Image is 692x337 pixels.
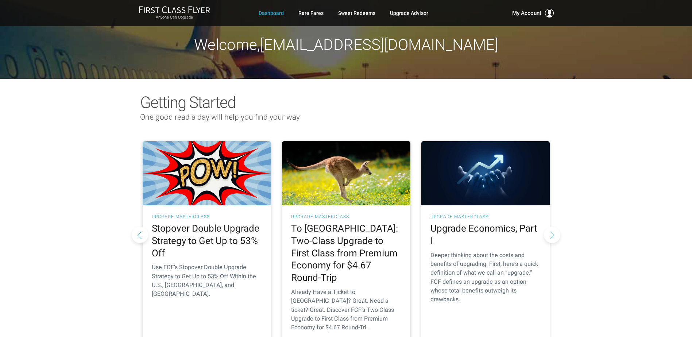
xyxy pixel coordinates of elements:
[152,214,262,219] h3: UPGRADE MASTERCLASS
[132,226,148,243] button: Previous slide
[430,214,541,219] h3: UPGRADE MASTERCLASS
[139,6,210,13] img: First Class Flyer
[291,288,401,332] p: Already Have a Ticket to [GEOGRAPHIC_DATA]? Great. Need a ticket? Great. Discover FCF’s Two-Class...
[140,93,235,112] span: Getting Started
[139,6,210,20] a: First Class FlyerAnyone Can Upgrade
[338,7,375,20] a: Sweet Redeems
[544,226,560,243] button: Next slide
[291,214,401,219] h3: UPGRADE MASTERCLASS
[291,222,401,284] h2: To [GEOGRAPHIC_DATA]: Two-Class Upgrade to First Class from Premium Economy for $4.67 Round-Trip
[152,222,262,259] h2: Stopover Double Upgrade Strategy to Get Up to 53% Off
[430,251,541,304] p: Deeper thinking about the costs and benefits of upgrading. First, here’s a quick definition of wh...
[298,7,324,20] a: Rare Fares
[152,263,262,298] p: Use FCF’s Stopover Double Upgrade Strategy to Get Up to 53% Off Within the U.S., [GEOGRAPHIC_DATA...
[259,7,284,20] a: Dashboard
[139,15,210,20] small: Anyone Can Upgrade
[140,113,300,121] span: One good read a day will help you find your way
[430,222,541,247] h2: Upgrade Economics, Part I
[512,9,541,18] span: My Account
[390,7,428,20] a: Upgrade Advisor
[194,36,498,54] span: Welcome, [EMAIL_ADDRESS][DOMAIN_NAME]
[512,9,554,18] button: My Account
